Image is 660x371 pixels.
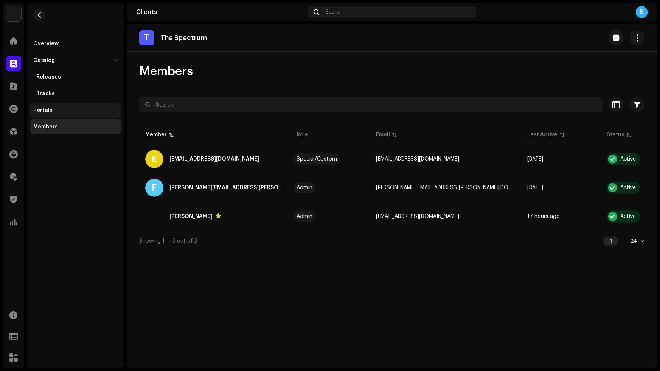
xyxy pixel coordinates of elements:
div: Last Active [527,131,558,139]
span: envymindofficial@gmail.com [376,156,459,162]
span: One week ago [527,156,543,162]
re-m-nav-item: Tracks [30,86,121,101]
span: 17 hours ago [527,214,560,219]
div: Catalog [33,57,55,63]
span: 4 days ago [527,185,543,190]
div: Active [620,156,636,162]
div: F [145,179,163,197]
div: 24 [630,238,637,244]
p: The Spectrum [160,34,207,42]
div: finn.niermann@createmusicgroup.com [169,183,284,192]
img: 2df20071-446d-447b-8888-ce1274353b08 [6,6,21,21]
div: Members [33,124,58,130]
div: envymindofficial@gmail.com [169,155,259,164]
re-m-nav-item: Portals [30,103,121,118]
re-m-nav-item: Members [30,119,121,134]
re-m-nav-item: Overview [30,36,121,51]
input: Search [139,97,603,112]
div: Admin [297,185,312,190]
span: Admin [297,214,364,219]
re-m-nav-item: Releases [30,70,121,85]
img: 8fd174d1-f6de-4419-b615-879d2412f7ce [145,207,163,226]
div: Tracks [36,91,55,97]
span: Admin [297,185,364,190]
re-m-nav-dropdown: Catalog [30,53,121,101]
div: Member [145,131,167,139]
div: E [145,150,163,168]
span: management@thespectrum.club [376,214,459,219]
div: Releases [36,74,61,80]
div: Email [376,131,390,139]
div: Dean Kappert [169,212,212,221]
div: Special/Custom [297,156,337,162]
div: Portals [33,107,53,113]
div: B [636,6,648,18]
div: Status [607,131,624,139]
div: Active [620,185,636,190]
span: Special/Custom [297,156,364,162]
span: Search [326,9,343,15]
span: finn.niermann@createmusicgroup.com [376,185,539,190]
div: Active [620,214,636,219]
span: Showing 1 — 3 out of 3 [139,238,197,244]
div: T [139,30,154,45]
span: Members [139,64,193,79]
div: 1 [603,237,618,246]
div: Admin [297,214,312,219]
div: Overview [33,41,59,47]
div: Clients [136,9,305,15]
